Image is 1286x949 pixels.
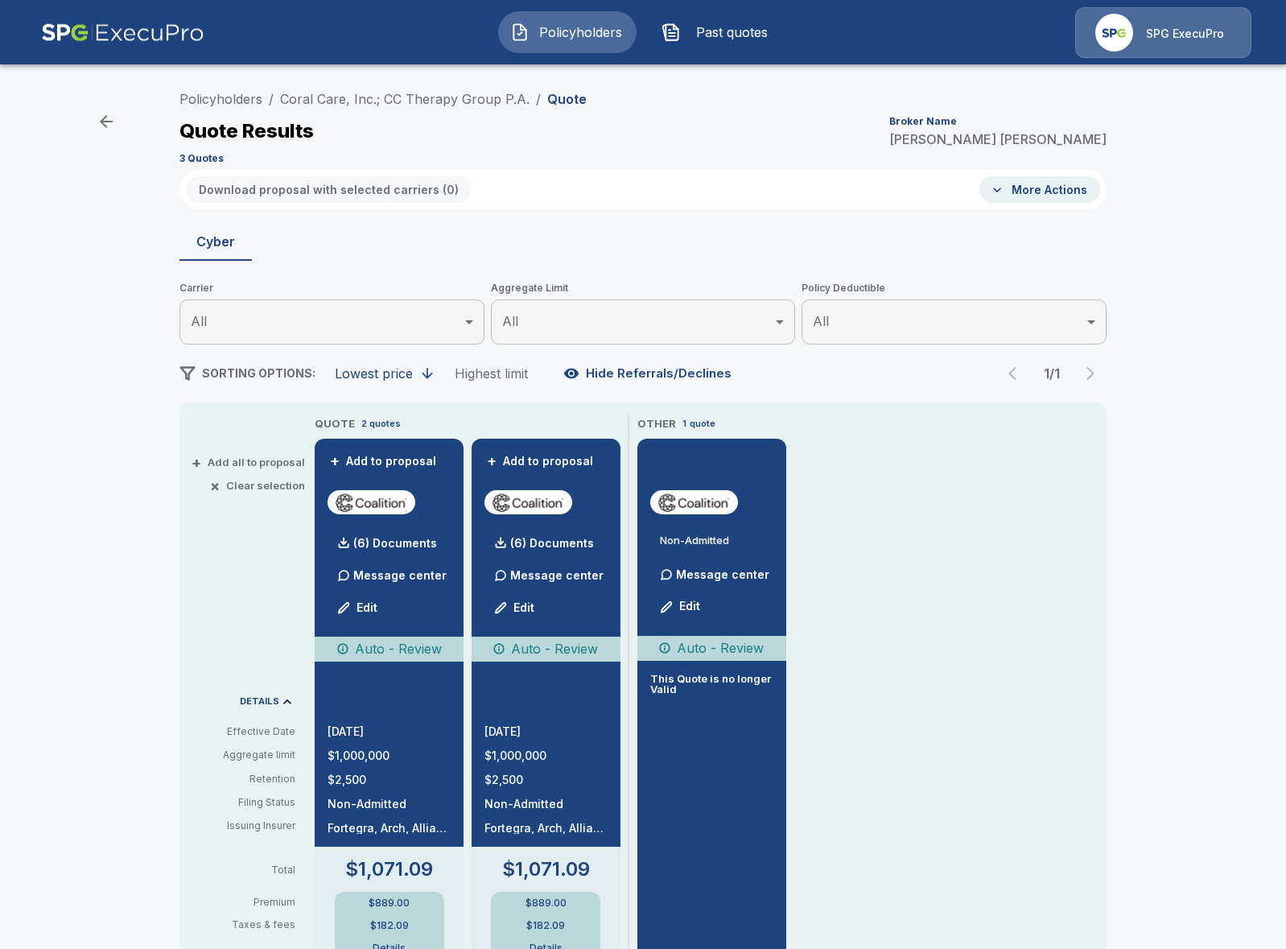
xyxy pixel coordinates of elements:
[192,748,295,762] p: Aggregate limit
[202,366,315,380] span: SORTING OPTIONS:
[335,365,413,382] div: Lowest price
[328,798,451,810] p: Non-Admitted
[637,416,676,432] p: OTHER
[1095,14,1133,52] img: Agency Icon
[488,592,542,624] button: Edit
[192,865,308,875] p: Total
[330,456,340,467] span: +
[179,280,484,296] span: Carrier
[192,897,308,907] p: Premium
[355,639,442,658] p: Auto - Review
[179,91,262,107] a: Policyholders
[192,724,295,739] p: Effective Date
[687,23,776,42] span: Past quotes
[536,89,541,109] li: /
[690,417,715,431] p: quote
[369,898,410,908] p: $889.00
[657,490,732,514] img: coalitioncyber
[370,921,409,930] p: $182.09
[677,638,764,658] p: Auto - Review
[498,11,637,53] button: Policyholders IconPolicyholders
[889,117,957,126] p: Broker Name
[328,750,451,761] p: $1,000,000
[502,313,518,329] span: All
[334,490,409,514] img: coalitioncyber
[511,639,598,658] p: Auto - Review
[179,154,224,163] p: 3 Quotes
[195,457,305,468] button: +Add all to proposal
[653,591,708,623] button: Edit
[889,133,1107,146] p: [PERSON_NAME] [PERSON_NAME]
[179,89,587,109] nav: breadcrumb
[510,538,594,549] p: (6) Documents
[510,567,604,584] p: Message center
[315,416,355,432] p: QUOTE
[1036,367,1068,380] p: 1 / 1
[536,23,624,42] span: Policyholders
[186,176,472,203] button: Download proposal with selected carriers (0)
[213,481,305,491] button: ×Clear selection
[353,567,447,584] p: Message center
[192,457,201,468] span: +
[191,313,207,329] span: All
[510,23,530,42] img: Policyholders Icon
[662,23,681,42] img: Past quotes Icon
[802,280,1107,296] span: Policy Deductible
[484,726,608,737] p: [DATE]
[484,452,597,470] button: +Add to proposal
[484,798,608,810] p: Non-Admitted
[280,91,530,107] a: Coral Care, Inc.; CC Therapy Group P.A.
[1075,7,1251,58] a: Agency IconSPG ExecuPro
[192,920,308,930] p: Taxes & fees
[491,280,796,296] span: Aggregate Limit
[269,89,274,109] li: /
[345,860,433,879] p: $1,071.09
[649,11,788,53] button: Past quotes IconPast quotes
[41,7,204,58] img: AA Logo
[361,417,401,431] p: 2 quotes
[192,819,295,833] p: Issuing Insurer
[682,417,686,431] p: 1
[502,860,590,879] p: $1,071.09
[491,490,566,514] img: coalitioncyber
[179,222,252,261] button: Cyber
[547,93,587,105] p: Quote
[526,898,567,908] p: $889.00
[660,535,773,546] p: Non-Admitted
[484,774,608,786] p: $2,500
[979,176,1100,203] button: More Actions
[1146,26,1224,42] p: SPG ExecuPro
[676,566,769,583] p: Message center
[328,774,451,786] p: $2,500
[813,313,829,329] span: All
[650,674,773,695] p: This Quote is no longer Valid
[192,795,295,810] p: Filing Status
[210,481,220,491] span: ×
[331,592,385,624] button: Edit
[484,823,608,834] p: Fortegra, Arch, Allianz, Aspen, Vantage
[455,365,528,382] div: Highest limit
[353,538,437,549] p: (6) Documents
[179,122,314,141] p: Quote Results
[484,750,608,761] p: $1,000,000
[560,358,738,389] button: Hide Referrals/Declines
[526,921,565,930] p: $182.09
[328,452,440,470] button: +Add to proposal
[240,697,279,706] p: DETAILS
[328,726,451,737] p: [DATE]
[487,456,497,467] span: +
[192,772,295,786] p: Retention
[328,823,451,834] p: Fortegra, Arch, Allianz, Aspen, Vantage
